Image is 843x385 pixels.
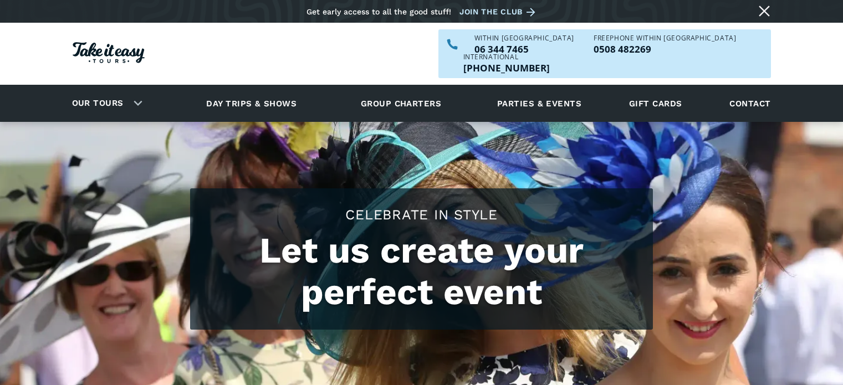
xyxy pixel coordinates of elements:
[474,35,574,42] div: WITHIN [GEOGRAPHIC_DATA]
[73,42,145,63] img: Take it easy Tours logo
[192,88,310,119] a: Day trips & shows
[64,90,132,116] a: Our tours
[73,37,145,71] a: Homepage
[463,63,550,73] a: Call us outside of NZ on +6463447465
[201,205,642,224] h2: CELEBRATE IN STYLE
[306,7,451,16] div: Get early access to all the good stuff!
[724,88,776,119] a: Contact
[492,88,587,119] a: Parties & events
[347,88,455,119] a: Group charters
[594,44,736,54] p: 0508 482269
[463,54,550,60] div: International
[201,230,642,313] h1: Let us create your perfect event
[459,5,539,19] a: Join the club
[59,88,151,119] div: Our tours
[624,88,688,119] a: Gift cards
[755,2,773,20] a: Close message
[594,35,736,42] div: Freephone WITHIN [GEOGRAPHIC_DATA]
[594,44,736,54] a: Call us freephone within NZ on 0508482269
[463,63,550,73] p: [PHONE_NUMBER]
[474,44,574,54] a: Call us within NZ on 063447465
[474,44,574,54] p: 06 344 7465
